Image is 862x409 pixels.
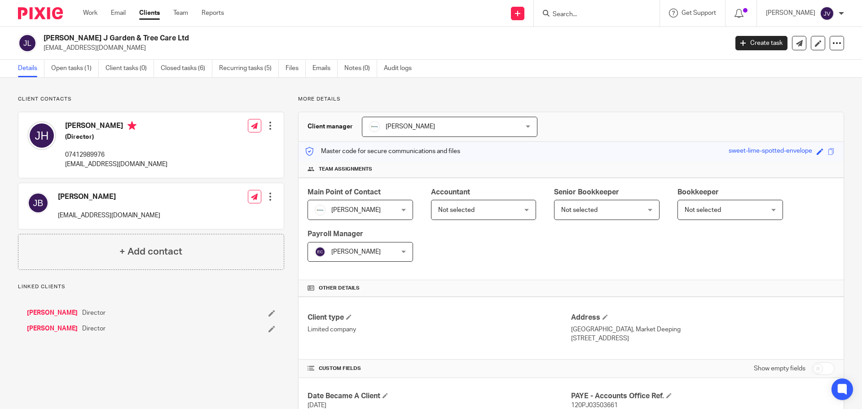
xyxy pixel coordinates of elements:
[319,285,360,292] span: Other details
[308,122,353,131] h3: Client manager
[685,207,721,213] span: Not selected
[754,364,805,373] label: Show empty fields
[308,230,363,237] span: Payroll Manager
[386,123,435,130] span: [PERSON_NAME]
[308,313,571,322] h4: Client type
[18,34,37,53] img: svg%3E
[128,121,136,130] i: Primary
[18,283,284,290] p: Linked clients
[561,207,598,213] span: Not selected
[431,189,470,196] span: Accountant
[27,324,78,333] a: [PERSON_NAME]
[308,402,326,409] span: [DATE]
[369,121,380,132] img: Infinity%20Logo%20with%20Whitespace%20.png
[766,9,815,18] p: [PERSON_NAME]
[82,324,106,333] span: Director
[331,207,381,213] span: [PERSON_NAME]
[173,9,188,18] a: Team
[308,365,571,372] h4: CUSTOM FIELDS
[27,192,49,214] img: svg%3E
[305,147,460,156] p: Master code for secure communications and files
[820,6,834,21] img: svg%3E
[552,11,633,19] input: Search
[58,192,160,202] h4: [PERSON_NAME]
[65,150,167,159] p: 07412989976
[27,308,78,317] a: [PERSON_NAME]
[65,160,167,169] p: [EMAIL_ADDRESS][DOMAIN_NAME]
[571,313,835,322] h4: Address
[65,132,167,141] h5: (Director)
[83,9,97,18] a: Work
[344,60,377,77] a: Notes (0)
[298,96,844,103] p: More details
[219,60,279,77] a: Recurring tasks (5)
[315,246,325,257] img: svg%3E
[18,96,284,103] p: Client contacts
[106,60,154,77] a: Client tasks (0)
[735,36,787,50] a: Create task
[82,308,106,317] span: Director
[119,245,182,259] h4: + Add contact
[65,121,167,132] h4: [PERSON_NAME]
[44,44,722,53] p: [EMAIL_ADDRESS][DOMAIN_NAME]
[58,211,160,220] p: [EMAIL_ADDRESS][DOMAIN_NAME]
[308,391,571,401] h4: Date Became A Client
[18,7,63,19] img: Pixie
[677,189,719,196] span: Bookkeeper
[384,60,418,77] a: Audit logs
[308,325,571,334] p: Limited company
[44,34,586,43] h2: [PERSON_NAME] J Garden & Tree Care Ltd
[18,60,44,77] a: Details
[286,60,306,77] a: Files
[315,205,325,215] img: Infinity%20Logo%20with%20Whitespace%20.png
[438,207,475,213] span: Not selected
[202,9,224,18] a: Reports
[331,249,381,255] span: [PERSON_NAME]
[111,9,126,18] a: Email
[51,60,99,77] a: Open tasks (1)
[161,60,212,77] a: Closed tasks (6)
[729,146,812,157] div: sweet-lime-spotted-envelope
[139,9,160,18] a: Clients
[682,10,716,16] span: Get Support
[571,391,835,401] h4: PAYE - Accounts Office Ref.
[319,166,372,173] span: Team assignments
[27,121,56,150] img: svg%3E
[308,189,381,196] span: Main Point of Contact
[571,334,835,343] p: [STREET_ADDRESS]
[312,60,338,77] a: Emails
[571,325,835,334] p: [GEOGRAPHIC_DATA], Market Deeping
[571,402,618,409] span: 120PJ03503661
[554,189,619,196] span: Senior Bookkeeper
